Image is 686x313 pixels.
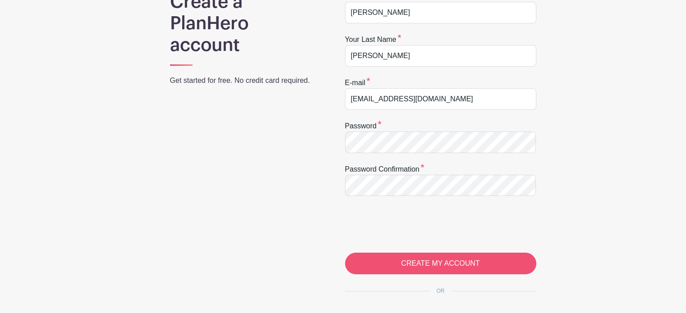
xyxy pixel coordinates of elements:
p: Get started for free. No credit card required. [170,75,322,86]
input: e.g. Smith [345,45,536,67]
label: E-mail [345,77,370,88]
span: OR [429,288,452,294]
input: CREATE MY ACCOUNT [345,253,536,274]
label: Password confirmation [345,164,424,175]
iframe: reCAPTCHA [345,207,482,242]
label: Your last name [345,34,401,45]
input: e.g. Julie [345,2,536,23]
label: Password [345,121,382,132]
input: e.g. julie@eventco.com [345,88,536,110]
